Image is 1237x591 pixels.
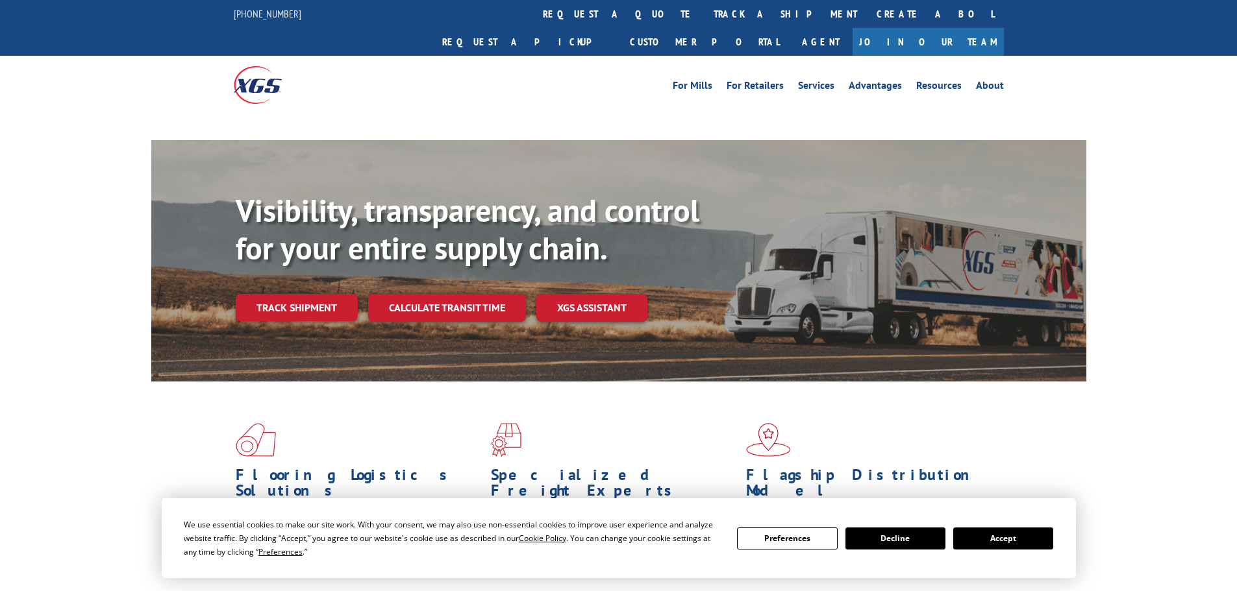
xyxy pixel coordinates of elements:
[953,527,1053,549] button: Accept
[849,80,902,95] a: Advantages
[673,80,712,95] a: For Mills
[258,546,303,557] span: Preferences
[234,7,301,20] a: [PHONE_NUMBER]
[162,498,1076,578] div: Cookie Consent Prompt
[916,80,962,95] a: Resources
[184,518,721,559] div: We use essential cookies to make our site work. With your consent, we may also use non-essential ...
[491,423,521,457] img: xgs-icon-focused-on-flooring-red
[536,294,647,322] a: XGS ASSISTANT
[976,80,1004,95] a: About
[746,467,992,505] h1: Flagship Distribution Model
[236,423,276,457] img: xgs-icon-total-supply-chain-intelligence-red
[432,28,620,56] a: Request a pickup
[620,28,789,56] a: Customer Portal
[236,467,481,505] h1: Flooring Logistics Solutions
[491,467,736,505] h1: Specialized Freight Experts
[853,28,1004,56] a: Join Our Team
[789,28,853,56] a: Agent
[236,190,699,268] b: Visibility, transparency, and control for your entire supply chain.
[737,527,837,549] button: Preferences
[798,80,834,95] a: Services
[746,423,791,457] img: xgs-icon-flagship-distribution-model-red
[727,80,784,95] a: For Retailers
[236,294,358,321] a: Track shipment
[845,527,945,549] button: Decline
[519,533,566,544] span: Cookie Policy
[368,294,526,322] a: Calculate transit time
